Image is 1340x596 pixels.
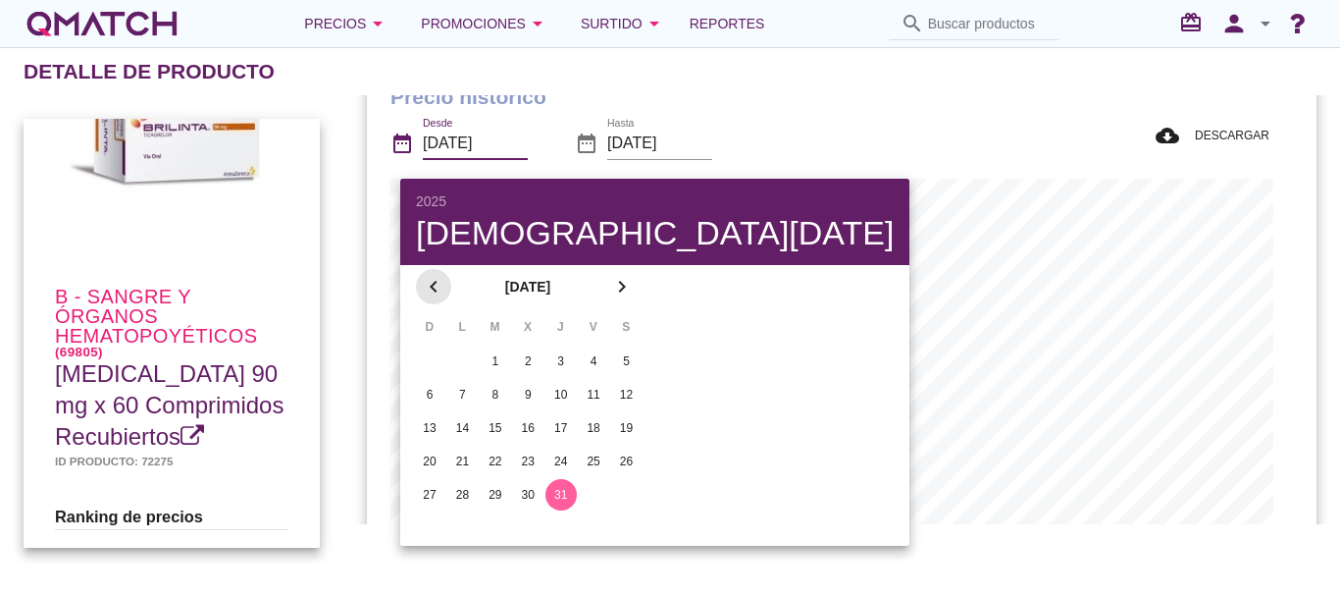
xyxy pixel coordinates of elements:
button: 28 [446,479,478,511]
h6: (69805) [55,346,288,358]
h3: Ranking de precios [55,505,288,529]
div: 24 [545,453,577,470]
th: M [480,310,510,344]
div: 2 [512,352,543,370]
div: 19 [611,419,643,437]
i: arrow_drop_down [366,12,389,35]
button: 31 [545,479,577,511]
button: Precios [288,4,405,43]
span: Reportes [690,12,765,35]
i: chevron_left [422,275,445,298]
a: Reportes [682,4,773,43]
i: redeem [1179,11,1211,34]
button: 30 [512,479,543,511]
th: J [545,310,576,344]
button: 8 [480,379,511,410]
i: arrow_drop_down [1254,12,1277,35]
div: 21 [446,453,478,470]
button: 3 [545,346,577,377]
button: 25 [578,446,609,477]
div: 11 [578,386,609,404]
div: 10 [545,386,577,404]
button: 5 [611,346,643,377]
th: V [578,310,608,344]
i: person [1214,10,1254,37]
button: 24 [545,446,577,477]
i: chevron_right [610,275,634,298]
div: 30 [512,486,543,504]
div: 25 [578,453,609,470]
button: 21 [446,446,478,477]
div: 6 [414,386,445,404]
th: S [611,310,642,344]
div: 29 [480,486,511,504]
button: 18 [578,412,609,444]
div: Precios [304,12,389,35]
button: DESCARGAR [1140,118,1285,153]
i: date_range [575,132,598,155]
div: [DEMOGRAPHIC_DATA][DATE] [416,216,894,249]
div: 27 [414,486,445,504]
h4: B - Sangre y órganos hematopoyéticos [55,287,288,358]
button: 22 [480,446,511,477]
strong: [DATE] [451,277,604,298]
i: arrow_drop_down [526,12,549,35]
button: 23 [512,446,543,477]
div: 17 [545,419,577,437]
div: 20 [414,453,445,470]
span: DESCARGAR [1187,127,1269,144]
button: 7 [446,379,478,410]
div: 2025 [416,194,894,208]
i: cloud_download [1156,124,1187,147]
div: 31 [545,486,577,504]
button: 16 [512,412,543,444]
i: date_range [390,132,414,155]
button: 19 [611,412,643,444]
div: 28 [446,486,478,504]
input: Buscar productos [928,8,1048,39]
button: 6 [414,379,445,410]
button: 12 [611,379,643,410]
h5: Id producto: 72275 [55,453,288,469]
th: L [446,310,477,344]
div: 23 [512,453,543,470]
div: 16 [512,419,543,437]
th: X [512,310,542,344]
button: 10 [545,379,577,410]
input: Hasta [607,128,712,159]
div: white-qmatch-logo [24,4,180,43]
div: 1 [480,352,511,370]
button: 13 [414,412,445,444]
div: 13 [414,419,445,437]
div: Surtido [581,12,666,35]
div: 15 [480,419,511,437]
div: 12 [611,386,643,404]
button: 9 [512,379,543,410]
button: 4 [578,346,609,377]
span: [MEDICAL_DATA] 90 mg x 60 Comprimidos Recubiertos [55,360,283,450]
button: 2 [512,346,543,377]
i: arrow_drop_down [643,12,666,35]
div: 9 [512,386,543,404]
div: 18 [578,419,609,437]
div: 26 [611,453,643,470]
button: 29 [480,479,511,511]
div: 4 [578,352,609,370]
div: 7 [446,386,478,404]
div: Promociones [421,12,549,35]
div: 3 [545,352,577,370]
th: D [414,310,444,344]
button: 17 [545,412,577,444]
button: 1 [480,346,511,377]
button: 11 [578,379,609,410]
button: Promociones [405,4,565,43]
button: 27 [414,479,445,511]
button: 14 [446,412,478,444]
h1: Precio histórico [390,81,1293,113]
button: Surtido [565,4,682,43]
div: 5 [611,352,643,370]
i: search [901,12,924,35]
button: 15 [480,412,511,444]
button: 20 [414,446,445,477]
button: 26 [611,446,643,477]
